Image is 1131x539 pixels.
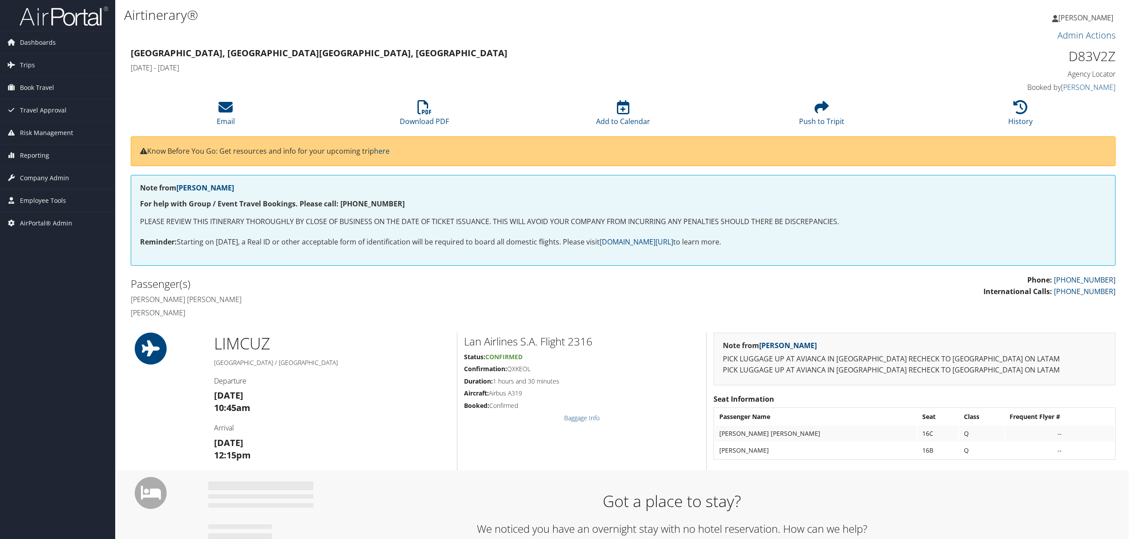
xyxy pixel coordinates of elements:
h5: Confirmed [464,401,700,410]
h5: 1 hours and 30 minutes [464,377,700,386]
span: Employee Tools [20,190,66,212]
div: -- [1010,446,1110,454]
div: -- [1010,430,1110,438]
span: Trips [20,54,35,76]
strong: Note from [723,341,817,350]
h1: D83V2Z [879,47,1115,66]
h1: Got a place to stay? [215,490,1129,512]
span: Book Travel [20,77,54,99]
strong: [GEOGRAPHIC_DATA], [GEOGRAPHIC_DATA] [GEOGRAPHIC_DATA], [GEOGRAPHIC_DATA] [131,47,507,59]
strong: 12:15pm [214,449,251,461]
strong: Aircraft: [464,389,489,397]
td: [PERSON_NAME] [PERSON_NAME] [715,426,917,442]
img: airportal-logo.png [19,6,108,27]
th: Passenger Name [715,409,917,425]
a: [PERSON_NAME] [1061,82,1115,92]
h2: We noticed you have an overnight stay with no hotel reservation. How can we help? [215,521,1129,536]
h4: Agency Locator [879,69,1115,79]
a: Email [217,105,235,126]
td: Q [959,426,1004,442]
p: PLEASE REVIEW THIS ITINERARY THOROUGHLY BY CLOSE OF BUSINESS ON THE DATE OF TICKET ISSUANCE. THIS... [140,216,1106,228]
h1: Airtinerary® [124,6,789,24]
h4: Departure [214,376,450,386]
h4: [DATE] - [DATE] [131,63,866,73]
strong: Note from [140,183,234,193]
strong: Reminder: [140,237,177,247]
strong: Phone: [1027,275,1052,285]
td: Q [959,442,1004,458]
a: Download PDF [400,105,449,126]
h5: QXKEOL [464,365,700,373]
th: Class [959,409,1004,425]
strong: Duration: [464,377,493,385]
h2: Lan Airlines S.A. Flight 2316 [464,334,700,349]
a: History [1008,105,1033,126]
a: [PERSON_NAME] [759,341,817,350]
strong: International Calls: [983,287,1052,296]
p: Starting on [DATE], a Real ID or other acceptable form of identification will be required to boar... [140,237,1106,248]
a: [PHONE_NUMBER] [1054,287,1115,296]
a: here [374,146,390,156]
p: PICK LUGGAGE UP AT AVIANCA IN [GEOGRAPHIC_DATA] RECHECK TO [GEOGRAPHIC_DATA] ON LATAM PICK LUGGAG... [723,353,1106,376]
a: Add to Calendar [596,105,650,126]
th: Seat [918,409,959,425]
h5: Airbus A319 [464,389,700,398]
h4: [PERSON_NAME] [131,308,616,318]
h2: Passenger(s) [131,276,616,291]
strong: [DATE] [214,389,243,401]
h5: [GEOGRAPHIC_DATA] / [GEOGRAPHIC_DATA] [214,358,450,367]
a: Baggage Info [564,414,600,422]
a: [PHONE_NUMBER] [1054,275,1115,285]
strong: Status: [464,353,485,361]
a: Admin Actions [1057,29,1115,41]
span: Company Admin [20,167,69,189]
td: 16C [918,426,959,442]
span: Travel Approval [20,99,66,121]
strong: Seat Information [714,394,774,404]
h4: [PERSON_NAME] [PERSON_NAME] [131,295,616,304]
td: [PERSON_NAME] [715,442,917,458]
span: [PERSON_NAME] [1058,13,1113,23]
th: Frequent Flyer # [1005,409,1114,425]
span: AirPortal® Admin [20,212,72,234]
span: Dashboards [20,31,56,54]
strong: For help with Group / Event Travel Bookings. Please call: [PHONE_NUMBER] [140,199,405,209]
strong: [DATE] [214,437,243,449]
h4: Arrival [214,423,450,433]
h4: Booked by [879,82,1115,92]
strong: Confirmation: [464,365,507,373]
a: [PERSON_NAME] [1052,4,1122,31]
a: [PERSON_NAME] [176,183,234,193]
strong: 10:45am [214,402,250,414]
a: [DOMAIN_NAME][URL] [600,237,673,247]
span: Risk Management [20,122,73,144]
a: Push to Tripit [799,105,844,126]
td: 16B [918,442,959,458]
h1: LIM CUZ [214,333,450,355]
span: Confirmed [485,353,523,361]
p: Know Before You Go: Get resources and info for your upcoming trip [140,146,1106,157]
strong: Booked: [464,401,489,410]
span: Reporting [20,144,49,167]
